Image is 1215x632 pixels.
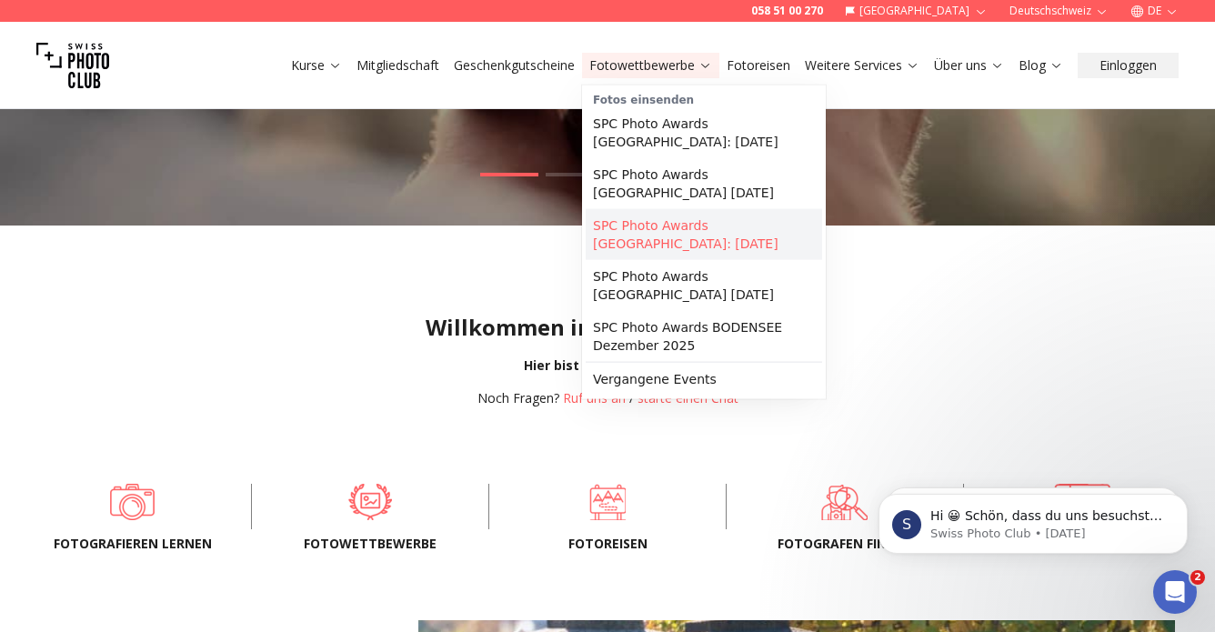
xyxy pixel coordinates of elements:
button: Fotowettbewerbe [582,53,719,78]
a: Mitgliedschaft [356,56,439,75]
iframe: Intercom live chat [1153,570,1197,614]
button: Einloggen [1078,53,1179,78]
div: Fotos einsenden [586,89,822,107]
button: Weitere Services [798,53,927,78]
button: Blog [1011,53,1070,78]
button: Mitgliedschaft [349,53,447,78]
a: Über uns [934,56,1004,75]
a: Fotografen finden [756,484,934,520]
a: SPC Photo Awards [GEOGRAPHIC_DATA]: [DATE] [586,107,822,158]
a: Fotoreisen [518,484,697,520]
a: Fotowettbewerbe [589,56,712,75]
a: Fotoreisen [727,56,790,75]
a: SPC Photo Awards [GEOGRAPHIC_DATA] [DATE] [586,260,822,311]
button: Kurse [284,53,349,78]
a: SPC Photo Awards [GEOGRAPHIC_DATA]: [DATE] [586,209,822,260]
a: Fotografieren lernen [44,484,222,520]
a: Blog [1019,56,1063,75]
a: Kurse [291,56,342,75]
a: 058 51 00 270 [751,4,823,18]
button: Fotoreisen [719,53,798,78]
a: Weitere Services [805,56,919,75]
h1: Willkommen im Swiss Photo Club [15,313,1200,342]
span: Fotowettbewerbe [281,535,459,553]
button: Über uns [927,53,1011,78]
button: Geschenkgutscheine [447,53,582,78]
span: Fotografen finden [756,535,934,553]
a: Geschenkgutscheine [454,56,575,75]
div: Hier bist du genau richtig [15,356,1200,375]
span: Fotoreisen [518,535,697,553]
span: Noch Fragen? [477,389,559,406]
a: Vergangene Events [586,363,822,396]
a: SPC Photo Awards [GEOGRAPHIC_DATA] [DATE] [586,158,822,209]
a: Fotowettbewerbe [281,484,459,520]
span: 2 [1190,570,1205,585]
span: Fotografieren lernen [44,535,222,553]
a: Ruf uns an [563,389,626,406]
a: SPC Photo Awards BODENSEE Dezember 2025 [586,311,822,362]
img: Swiss photo club [36,29,109,102]
iframe: Intercom notifications message [851,456,1215,583]
div: / [477,389,738,407]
